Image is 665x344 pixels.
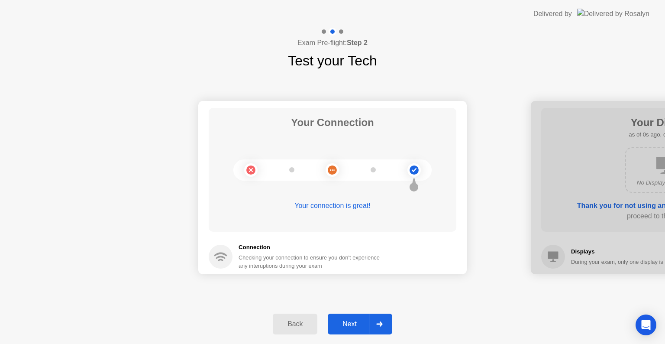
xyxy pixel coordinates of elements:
b: Step 2 [347,39,368,46]
div: Next [330,320,369,328]
button: Back [273,314,317,334]
div: Delivered by [533,9,572,19]
button: Next [328,314,392,334]
div: Your connection is great! [209,201,456,211]
div: Back [275,320,315,328]
h5: Connection [239,243,385,252]
div: Open Intercom Messenger [636,315,656,335]
h4: Exam Pre-flight: [297,38,368,48]
h1: Your Connection [291,115,374,130]
img: Delivered by Rosalyn [577,9,649,19]
div: Checking your connection to ensure you don’t experience any interuptions during your exam [239,253,385,270]
h1: Test your Tech [288,50,377,71]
